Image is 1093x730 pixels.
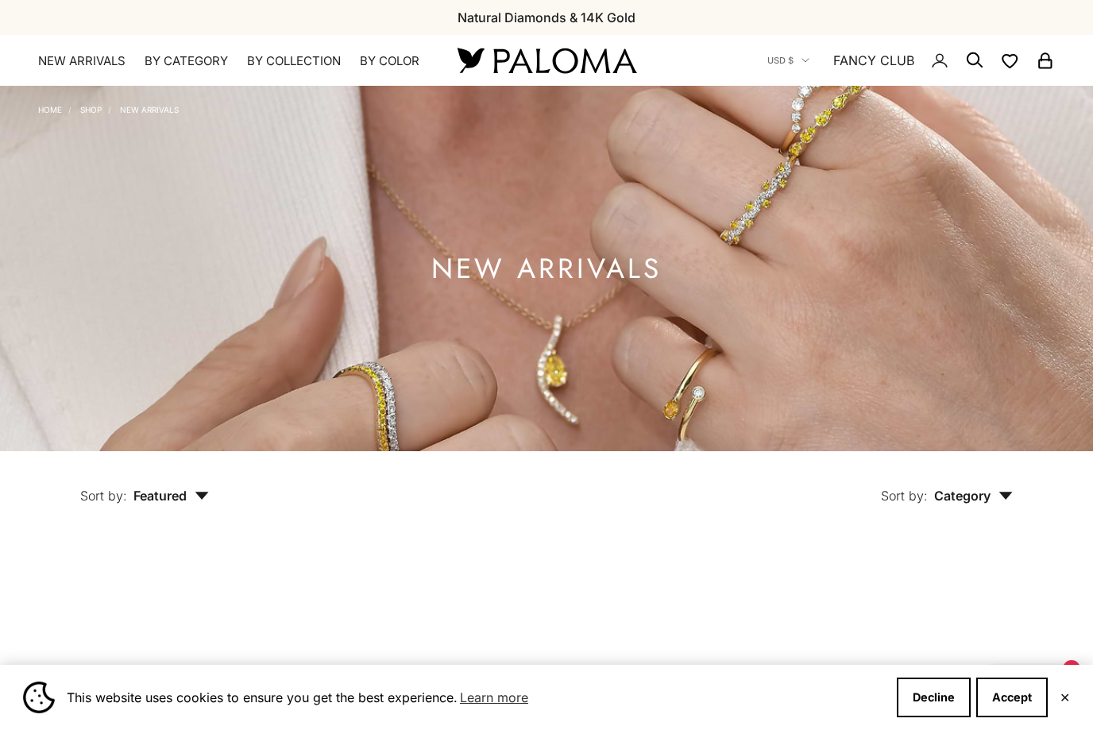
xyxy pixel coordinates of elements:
button: Close [1060,693,1070,702]
span: Category [934,488,1013,504]
a: FANCY CLUB [833,50,914,71]
nav: Breadcrumb [38,102,179,114]
nav: Secondary navigation [767,35,1055,86]
summary: By Collection [247,53,341,69]
a: Learn more [458,686,531,709]
nav: Primary navigation [38,53,419,69]
button: Accept [976,678,1048,717]
h1: NEW ARRIVALS [431,259,662,279]
a: Shop [80,105,102,114]
p: Natural Diamonds & 14K Gold [458,7,635,28]
span: Featured [133,488,209,504]
a: Home [38,105,62,114]
a: NEW ARRIVALS [38,53,126,69]
button: Decline [897,678,971,717]
a: NEW ARRIVALS [120,105,179,114]
span: Sort by: [80,488,127,504]
img: Cookie banner [23,682,55,713]
summary: By Category [145,53,228,69]
button: USD $ [767,53,809,68]
button: Sort by: Category [844,451,1049,518]
span: USD $ [767,53,794,68]
span: This website uses cookies to ensure you get the best experience. [67,686,884,709]
summary: By Color [360,53,419,69]
span: Sort by: [881,488,928,504]
button: Sort by: Featured [44,451,245,518]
